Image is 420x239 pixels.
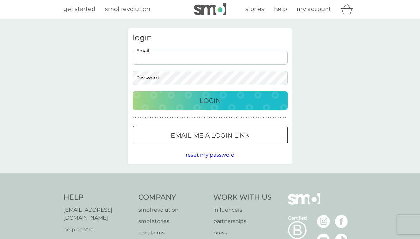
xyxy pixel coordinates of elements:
[213,229,272,237] a: press
[251,116,252,120] p: ●
[63,5,95,13] span: get started
[145,116,146,120] p: ●
[288,193,320,214] img: smol
[133,126,288,144] button: Email me a login link
[273,116,274,120] p: ●
[138,206,207,214] p: smol revolution
[211,116,213,120] p: ●
[224,116,225,120] p: ●
[280,116,281,120] p: ●
[138,116,139,120] p: ●
[192,116,193,120] p: ●
[233,116,235,120] p: ●
[138,229,207,237] a: our claims
[253,116,254,120] p: ●
[157,116,159,120] p: ●
[167,116,168,120] p: ●
[209,116,210,120] p: ●
[204,116,205,120] p: ●
[199,116,200,120] p: ●
[170,116,171,120] p: ●
[172,116,173,120] p: ●
[265,116,267,120] p: ●
[105,5,150,14] a: smol revolution
[194,3,226,15] img: smol
[258,116,259,120] p: ●
[135,116,136,120] p: ●
[174,116,176,120] p: ●
[140,116,141,120] p: ●
[213,193,272,203] h4: Work With Us
[236,116,237,120] p: ●
[155,116,156,120] p: ●
[201,116,203,120] p: ●
[231,116,232,120] p: ●
[186,152,235,158] span: reset my password
[182,116,183,120] p: ●
[197,116,198,120] p: ●
[341,3,357,15] div: basket
[171,130,249,141] p: Email me a login link
[186,151,235,159] button: reset my password
[187,116,188,120] p: ●
[317,215,330,228] img: visit the smol Instagram page
[213,206,272,214] a: influencers
[297,5,331,14] a: my account
[219,116,220,120] p: ●
[152,116,154,120] p: ●
[200,95,221,106] p: Login
[165,116,166,120] p: ●
[274,5,287,13] span: help
[133,91,288,110] button: Login
[142,116,144,120] p: ●
[138,217,207,225] a: smol stories
[260,116,262,120] p: ●
[105,5,150,13] span: smol revolution
[133,116,134,120] p: ●
[206,116,208,120] p: ●
[275,116,277,120] p: ●
[268,116,269,120] p: ●
[63,193,132,203] h4: Help
[63,5,95,14] a: get started
[160,116,161,120] p: ●
[283,116,284,120] p: ●
[216,116,218,120] p: ●
[248,116,249,120] p: ●
[246,116,247,120] p: ●
[270,116,272,120] p: ●
[238,116,239,120] p: ●
[213,217,272,225] a: partnerships
[226,116,227,120] p: ●
[138,193,207,203] h4: Company
[285,116,286,120] p: ●
[179,116,181,120] p: ●
[256,116,257,120] p: ●
[274,5,287,14] a: help
[241,116,242,120] p: ●
[63,206,132,222] a: [EMAIL_ADDRESS][DOMAIN_NAME]
[184,116,186,120] p: ●
[133,33,288,43] h3: login
[297,5,331,13] span: my account
[147,116,149,120] p: ●
[214,116,215,120] p: ●
[221,116,222,120] p: ●
[63,225,132,234] a: help centre
[335,215,348,228] img: visit the smol Facebook page
[194,116,195,120] p: ●
[263,116,264,120] p: ●
[150,116,151,120] p: ●
[245,5,264,13] span: stories
[189,116,190,120] p: ●
[278,116,279,120] p: ●
[245,5,264,14] a: stories
[229,116,230,120] p: ●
